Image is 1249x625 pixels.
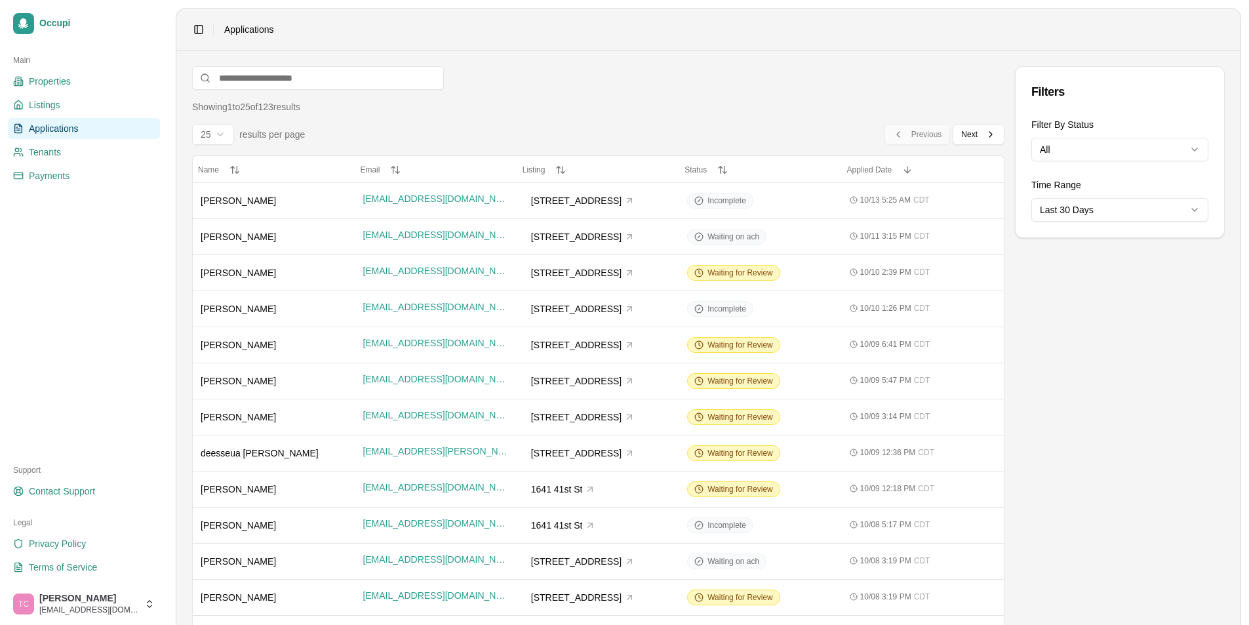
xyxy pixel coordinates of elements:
[914,267,930,277] span: CDT
[360,165,380,174] span: Email
[525,515,602,535] button: 1641 41st St
[914,231,930,241] span: CDT
[847,165,892,174] span: Applied Date
[531,411,622,424] span: [STREET_ADDRESS]
[201,376,276,386] span: [PERSON_NAME]
[201,556,276,567] span: [PERSON_NAME]
[914,303,930,313] span: CDT
[525,552,641,571] button: [STREET_ADDRESS]
[914,339,930,350] span: CDT
[201,520,276,531] span: [PERSON_NAME]
[363,481,509,494] span: [EMAIL_ADDRESS][DOMAIN_NAME]
[525,191,641,211] button: [STREET_ADDRESS]
[914,519,930,530] span: CDT
[860,303,911,313] span: 10/10 1:26 PM
[29,169,69,182] span: Payments
[8,557,160,578] a: Terms of Service
[707,520,746,531] span: Incomplete
[525,443,641,463] button: [STREET_ADDRESS]
[860,483,916,494] span: 10/09 12:18 PM
[1031,83,1208,101] div: Filters
[707,412,773,422] span: Waiting for Review
[531,266,622,279] span: [STREET_ADDRESS]
[914,375,930,386] span: CDT
[13,594,34,615] img: Trudy Childers
[363,192,509,205] span: [EMAIL_ADDRESS][DOMAIN_NAME]
[201,592,276,603] span: [PERSON_NAME]
[523,165,674,175] button: Listing
[8,460,160,481] div: Support
[224,23,274,36] nav: breadcrumb
[531,591,622,604] span: [STREET_ADDRESS]
[707,304,746,314] span: Incomplete
[201,340,276,350] span: [PERSON_NAME]
[531,447,622,460] span: [STREET_ADDRESS]
[707,232,759,242] span: Waiting on ach
[8,71,160,92] a: Properties
[531,483,583,496] span: 1641 41st St
[860,231,911,241] span: 10/11 3:15 PM
[531,374,622,388] span: [STREET_ADDRESS]
[8,50,160,71] div: Main
[363,589,509,602] span: [EMAIL_ADDRESS][DOMAIN_NAME]
[684,165,707,174] span: Status
[224,23,274,36] span: Applications
[531,555,622,568] span: [STREET_ADDRESS]
[531,302,622,315] span: [STREET_ADDRESS]
[914,592,930,602] span: CDT
[525,335,641,355] button: [STREET_ADDRESS]
[29,98,60,111] span: Listings
[914,555,930,566] span: CDT
[860,411,911,422] span: 10/09 3:14 PM
[525,299,641,319] button: [STREET_ADDRESS]
[953,124,1004,145] button: Next
[8,588,160,620] button: Trudy Childers[PERSON_NAME][EMAIL_ADDRESS][DOMAIN_NAME]
[860,375,911,386] span: 10/09 5:47 PM
[531,230,622,243] span: [STREET_ADDRESS]
[39,593,139,605] span: [PERSON_NAME]
[860,555,911,566] span: 10/08 3:19 PM
[860,519,911,530] span: 10/08 5:17 PM
[8,118,160,139] a: Applications
[198,165,219,174] span: Name
[201,232,276,242] span: [PERSON_NAME]
[8,512,160,533] div: Legal
[198,165,349,175] button: Name
[847,165,999,175] button: Applied Date
[961,129,978,140] span: Next
[918,483,934,494] span: CDT
[531,519,583,532] span: 1641 41st St
[8,142,160,163] a: Tenants
[29,122,79,135] span: Applications
[363,336,509,350] span: [EMAIL_ADDRESS][DOMAIN_NAME]
[707,484,773,494] span: Waiting for Review
[860,592,911,602] span: 10/08 3:19 PM
[363,409,509,422] span: [EMAIL_ADDRESS][DOMAIN_NAME]
[363,373,509,386] span: [EMAIL_ADDRESS][DOMAIN_NAME]
[860,267,911,277] span: 10/10 2:39 PM
[523,165,545,174] span: Listing
[860,447,916,458] span: 10/09 12:36 PM
[707,268,773,278] span: Waiting for Review
[707,556,759,567] span: Waiting on ach
[531,338,622,352] span: [STREET_ADDRESS]
[860,195,911,205] span: 10/13 5:25 AM
[363,553,509,566] span: [EMAIL_ADDRESS][DOMAIN_NAME]
[913,195,930,205] span: CDT
[363,264,509,277] span: [EMAIL_ADDRESS][DOMAIN_NAME]
[201,448,319,458] span: deesseua [PERSON_NAME]
[8,533,160,554] a: Privacy Policy
[525,407,641,427] button: [STREET_ADDRESS]
[201,268,276,278] span: [PERSON_NAME]
[1031,180,1081,190] label: Time Range
[707,340,773,350] span: Waiting for Review
[531,194,622,207] span: [STREET_ADDRESS]
[684,165,836,175] button: Status
[201,412,276,422] span: [PERSON_NAME]
[363,300,509,313] span: [EMAIL_ADDRESS][DOMAIN_NAME]
[8,8,160,39] a: Occupi
[8,165,160,186] a: Payments
[707,376,773,386] span: Waiting for Review
[363,445,509,458] span: [EMAIL_ADDRESS][PERSON_NAME][DOMAIN_NAME]
[707,448,773,458] span: Waiting for Review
